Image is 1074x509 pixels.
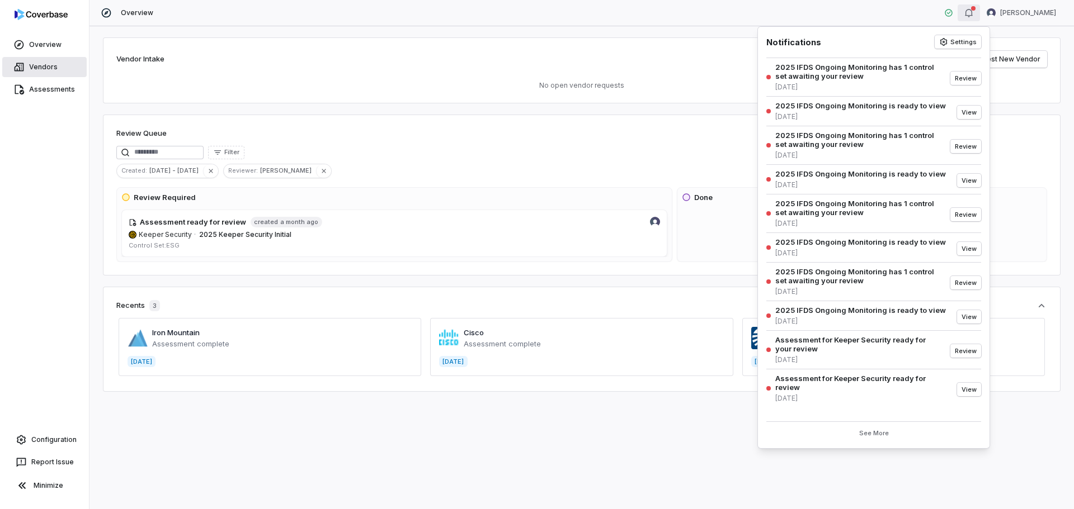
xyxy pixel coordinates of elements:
button: Review [950,72,981,85]
button: Minimize [4,474,84,497]
h1: Notifications [766,35,821,49]
button: Review [950,140,981,153]
div: 2025 IFDS Ongoing Monitoring is ready to view [775,237,946,246]
div: Assessment for Keeper Security ready for your review [775,335,941,353]
div: [DATE] [775,219,941,228]
img: logo-D7KZi-bG.svg [15,9,68,20]
p: No open vendor requests [116,81,1047,90]
span: 2025 Keeper Security Initial [199,230,291,239]
div: 2025 IFDS Ongoing Monitoring has 1 control set awaiting your review [775,63,941,80]
span: [PERSON_NAME] [260,165,316,175]
div: [DATE] [775,249,946,258]
div: [DATE] [775,112,946,121]
div: Recents [116,300,160,311]
span: Filter [224,148,239,156]
a: Iron Mountain [152,328,200,337]
button: Filter [208,146,244,159]
img: Esther Barreto avatar [987,8,996,17]
div: 2025 IFDS Ongoing Monitoring has 1 control set awaiting your review [775,131,941,149]
span: 3 [149,300,160,311]
a: Overview [2,35,87,55]
span: Control Set: ESG [129,241,180,249]
a: Vendors [2,57,87,77]
a: Configuration [4,430,84,450]
button: Review [950,344,981,358]
div: No items [682,210,1044,239]
button: Review [950,208,981,221]
div: [DATE] [775,317,946,326]
button: View [957,174,981,187]
div: [DATE] [775,180,946,189]
a: Request New Vendor [953,51,1047,68]
div: 2025 IFDS Ongoing Monitoring has 1 control set awaiting your review [775,267,941,285]
h1: Review Queue [116,128,167,139]
div: Assessment for Keeper Security ready for review [775,374,948,392]
div: [DATE] [775,83,941,92]
button: See More [855,426,893,440]
h4: Assessment ready for review [140,217,246,228]
div: 2025 IFDS Ongoing Monitoring has 1 control set awaiting your review [775,199,941,217]
a: Cisco [464,328,484,337]
button: View [957,242,981,255]
button: View [957,310,981,324]
button: View [957,383,981,396]
h3: Done [694,192,713,203]
button: Recents3 [116,300,1047,311]
button: Esther Barreto avatar[PERSON_NAME] [980,4,1063,21]
div: [DATE] [775,287,941,296]
h3: Review Required [134,192,196,203]
button: Report Issue [4,452,84,472]
button: Review [950,276,981,289]
span: created [254,218,278,226]
div: 2025 IFDS Ongoing Monitoring is ready to view [775,306,946,315]
span: Created : [117,165,149,175]
span: · [194,230,196,239]
span: [PERSON_NAME] [1000,8,1056,17]
span: Keeper Security [139,230,192,239]
h2: Vendor Intake [116,54,164,65]
span: Reviewer : [224,165,260,175]
img: Esther Barreto avatar [650,217,660,227]
a: Esther Barreto avatarAssessment ready for reviewcreateda month agokeepersecurity.comKeeper Securi... [121,210,667,257]
span: a month ago [280,218,318,226]
span: [DATE] - [DATE] [149,165,203,175]
div: 2025 IFDS Ongoing Monitoring is ready to view [775,169,946,178]
button: View [957,106,981,119]
div: [DATE] [775,151,941,160]
div: [DATE] [775,394,948,403]
span: Overview [121,8,153,17]
div: [DATE] [775,355,941,364]
a: Assessments [2,79,87,99]
button: Settings [935,35,981,49]
div: 2025 IFDS Ongoing Monitoring is ready to view [775,101,946,110]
